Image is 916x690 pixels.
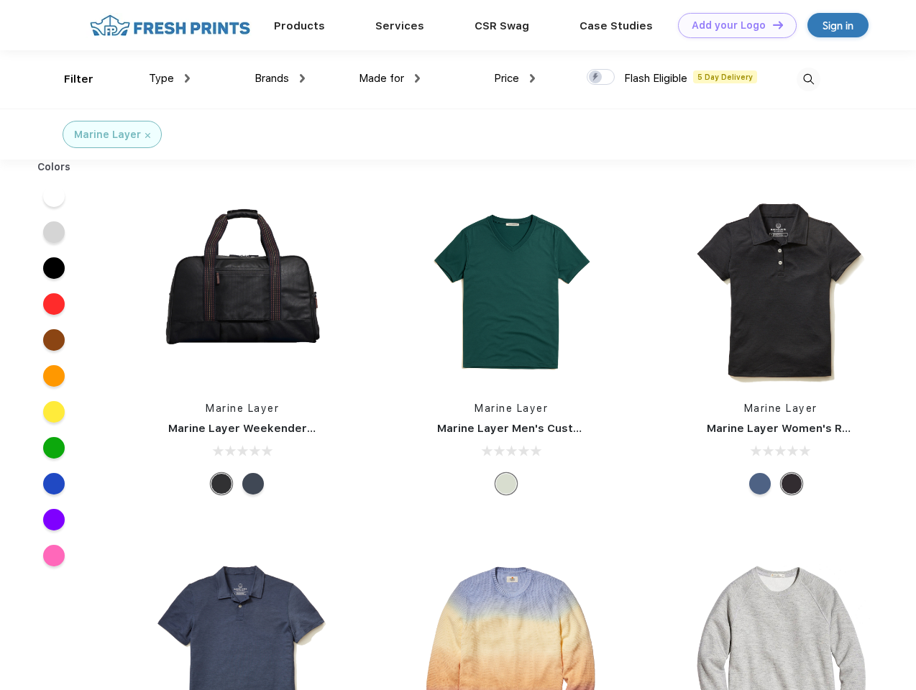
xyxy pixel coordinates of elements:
a: Products [274,19,325,32]
div: Add your Logo [692,19,766,32]
a: Sign in [807,13,869,37]
div: Any Color [495,473,517,494]
img: func=resize&h=266 [685,195,876,387]
span: Price [494,72,519,85]
a: Marine Layer Weekender Bag [168,422,331,435]
img: dropdown.png [185,74,190,83]
div: Navy [242,473,264,494]
img: dropdown.png [415,74,420,83]
span: Brands [255,72,289,85]
a: Services [375,19,424,32]
a: CSR Swag [475,19,529,32]
div: Sign in [823,17,853,34]
img: fo%20logo%202.webp [86,13,255,38]
a: Marine Layer [744,402,817,414]
div: Marine Layer [74,127,141,142]
img: dropdown.png [530,74,535,83]
div: Navy [749,473,771,494]
div: Colors [27,160,82,175]
a: Marine Layer Men's Custom Dyed Signature V-Neck [437,422,722,435]
img: filter_cancel.svg [145,133,150,138]
div: Phantom [211,473,232,494]
span: 5 Day Delivery [693,70,757,83]
div: Filter [64,71,93,88]
img: dropdown.png [300,74,305,83]
img: func=resize&h=266 [416,195,607,387]
span: Type [149,72,174,85]
a: Marine Layer [206,402,279,414]
img: DT [773,21,783,29]
div: Black [781,473,802,494]
img: desktop_search.svg [797,68,820,91]
a: Marine Layer [475,402,548,414]
span: Made for [359,72,404,85]
img: func=resize&h=266 [147,195,338,387]
span: Flash Eligible [624,72,687,85]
